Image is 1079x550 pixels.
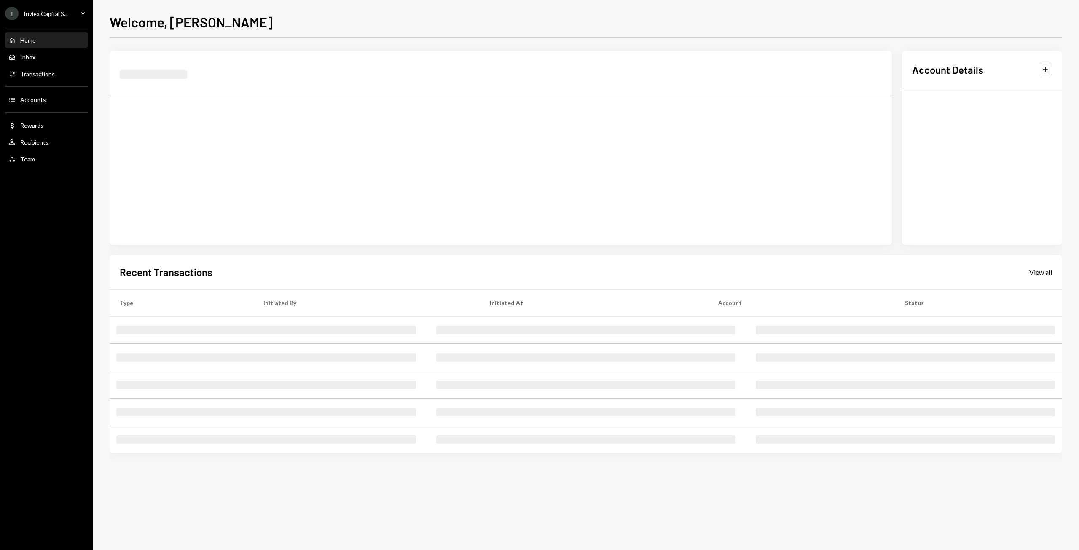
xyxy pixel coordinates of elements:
[5,7,19,20] div: I
[5,118,88,133] a: Rewards
[20,139,48,146] div: Recipients
[20,96,46,103] div: Accounts
[5,49,88,64] a: Inbox
[5,151,88,166] a: Team
[708,289,895,316] th: Account
[1029,268,1052,276] div: View all
[20,54,35,61] div: Inbox
[20,37,36,44] div: Home
[20,122,43,129] div: Rewards
[912,63,983,77] h2: Account Details
[1029,267,1052,276] a: View all
[120,265,212,279] h2: Recent Transactions
[110,289,253,316] th: Type
[5,92,88,107] a: Accounts
[110,13,273,30] h1: Welcome, [PERSON_NAME]
[5,66,88,81] a: Transactions
[480,289,708,316] th: Initiated At
[20,156,35,163] div: Team
[5,32,88,48] a: Home
[24,10,68,17] div: Inviex Capital S...
[895,289,1062,316] th: Status
[253,289,480,316] th: Initiated By
[20,70,55,78] div: Transactions
[5,134,88,150] a: Recipients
